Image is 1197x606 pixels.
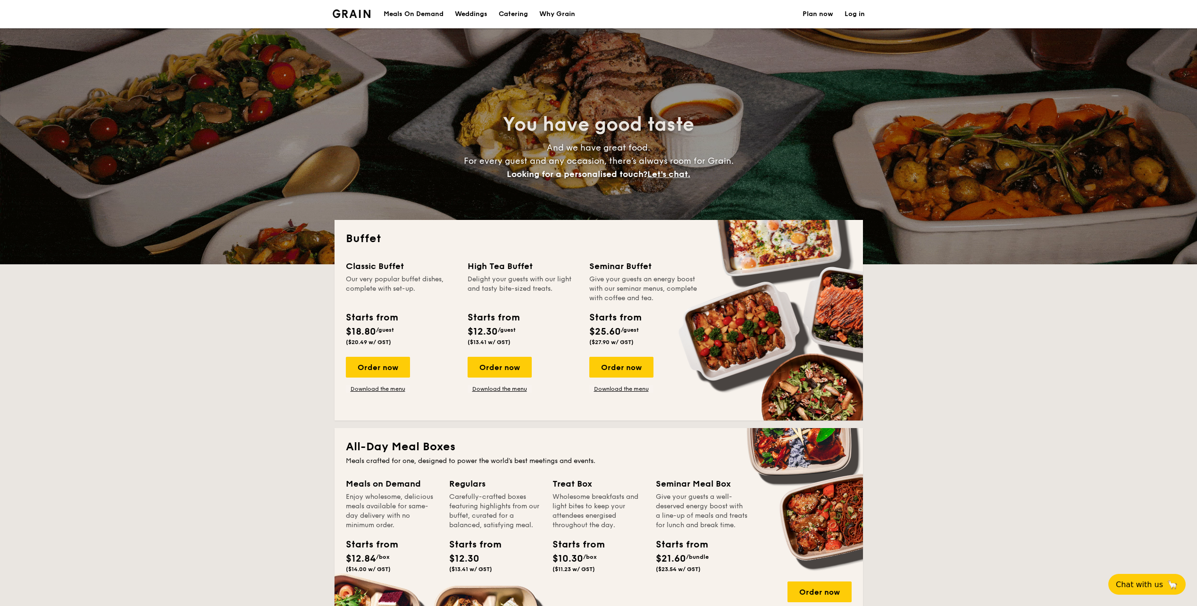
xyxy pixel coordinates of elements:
[1167,579,1178,590] span: 🦙
[468,260,578,273] div: High Tea Buffet
[589,311,641,325] div: Starts from
[589,275,700,303] div: Give your guests an energy boost with our seminar menus, complete with coffee and tea.
[1116,580,1163,589] span: Chat with us
[552,538,595,552] div: Starts from
[449,566,492,572] span: ($13.41 w/ GST)
[498,327,516,333] span: /guest
[376,554,390,560] span: /box
[589,339,634,345] span: ($27.90 w/ GST)
[346,477,438,490] div: Meals on Demand
[346,566,391,572] span: ($14.00 w/ GST)
[346,357,410,378] div: Order now
[468,339,511,345] span: ($13.41 w/ GST)
[468,326,498,337] span: $12.30
[647,169,690,179] span: Let's chat.
[583,554,597,560] span: /box
[468,275,578,303] div: Delight your guests with our light and tasty bite-sized treats.
[346,538,388,552] div: Starts from
[333,9,371,18] a: Logotype
[589,385,653,393] a: Download the menu
[449,538,492,552] div: Starts from
[468,357,532,378] div: Order now
[468,311,519,325] div: Starts from
[346,260,456,273] div: Classic Buffet
[552,566,595,572] span: ($11.23 w/ GST)
[346,456,852,466] div: Meals crafted for one, designed to power the world's best meetings and events.
[656,566,701,572] span: ($23.54 w/ GST)
[589,326,621,337] span: $25.60
[1108,574,1186,595] button: Chat with us🦙
[346,385,410,393] a: Download the menu
[589,260,700,273] div: Seminar Buffet
[346,231,852,246] h2: Buffet
[346,339,391,345] span: ($20.49 w/ GST)
[346,326,376,337] span: $18.80
[333,9,371,18] img: Grain
[449,477,541,490] div: Regulars
[552,492,645,530] div: Wholesome breakfasts and light bites to keep your attendees energised throughout the day.
[468,385,532,393] a: Download the menu
[656,538,698,552] div: Starts from
[787,581,852,602] div: Order now
[552,477,645,490] div: Treat Box
[656,553,686,564] span: $21.60
[376,327,394,333] span: /guest
[656,492,748,530] div: Give your guests a well-deserved energy boost with a line-up of meals and treats for lunch and br...
[449,553,479,564] span: $12.30
[552,553,583,564] span: $10.30
[346,553,376,564] span: $12.84
[346,311,397,325] div: Starts from
[346,275,456,303] div: Our very popular buffet dishes, complete with set-up.
[686,554,709,560] span: /bundle
[346,439,852,454] h2: All-Day Meal Boxes
[589,357,653,378] div: Order now
[449,492,541,530] div: Carefully-crafted boxes featuring highlights from our buffet, curated for a balanced, satisfying ...
[656,477,748,490] div: Seminar Meal Box
[346,492,438,530] div: Enjoy wholesome, delicious meals available for same-day delivery with no minimum order.
[621,327,639,333] span: /guest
